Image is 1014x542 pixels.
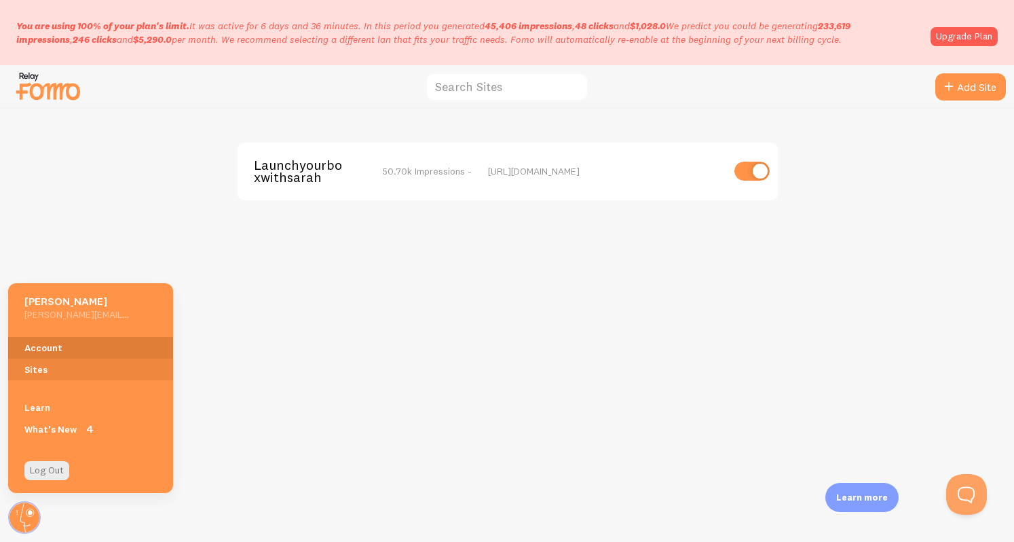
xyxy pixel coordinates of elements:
div: [URL][DOMAIN_NAME] [488,165,722,177]
span: , and [485,20,666,32]
h5: [PERSON_NAME] [24,294,130,308]
a: Sites [8,359,173,380]
h5: [PERSON_NAME][EMAIL_ADDRESS][DOMAIN_NAME] [24,308,130,321]
a: Log Out [24,461,69,480]
b: $5,290.0 [133,33,172,46]
b: 45,406 impressions [485,20,572,32]
iframe: Help Scout Beacon - Open [946,474,987,515]
b: $1,028.0 [630,20,666,32]
a: Account [8,337,173,359]
a: Learn [8,397,173,418]
span: 50.70k Impressions - [382,165,472,177]
img: fomo-relay-logo-orange.svg [14,69,82,103]
span: Launchyourboxwithsarah [254,159,363,184]
span: 4 [83,422,96,436]
b: 246 clicks [73,33,117,46]
a: What's New [8,418,173,440]
a: Upgrade Plan [931,27,998,46]
span: You are using 100% of your plan's limit. [16,20,189,32]
div: Learn more [825,483,899,512]
p: It was active for 6 days and 36 minutes. In this period you generated We predict you could be gen... [16,19,922,46]
b: 48 clicks [575,20,614,32]
p: Learn more [836,491,888,504]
